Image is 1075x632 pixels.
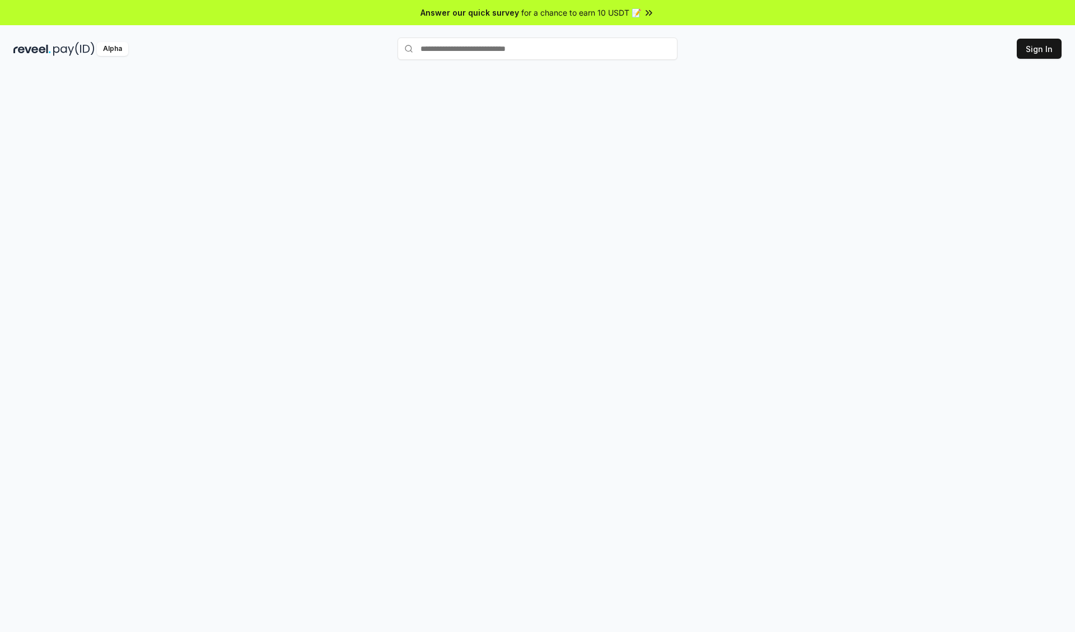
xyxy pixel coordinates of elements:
span: Answer our quick survey [420,7,519,18]
div: Alpha [97,42,128,56]
img: reveel_dark [13,42,51,56]
button: Sign In [1017,39,1062,59]
img: pay_id [53,42,95,56]
span: for a chance to earn 10 USDT 📝 [521,7,641,18]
